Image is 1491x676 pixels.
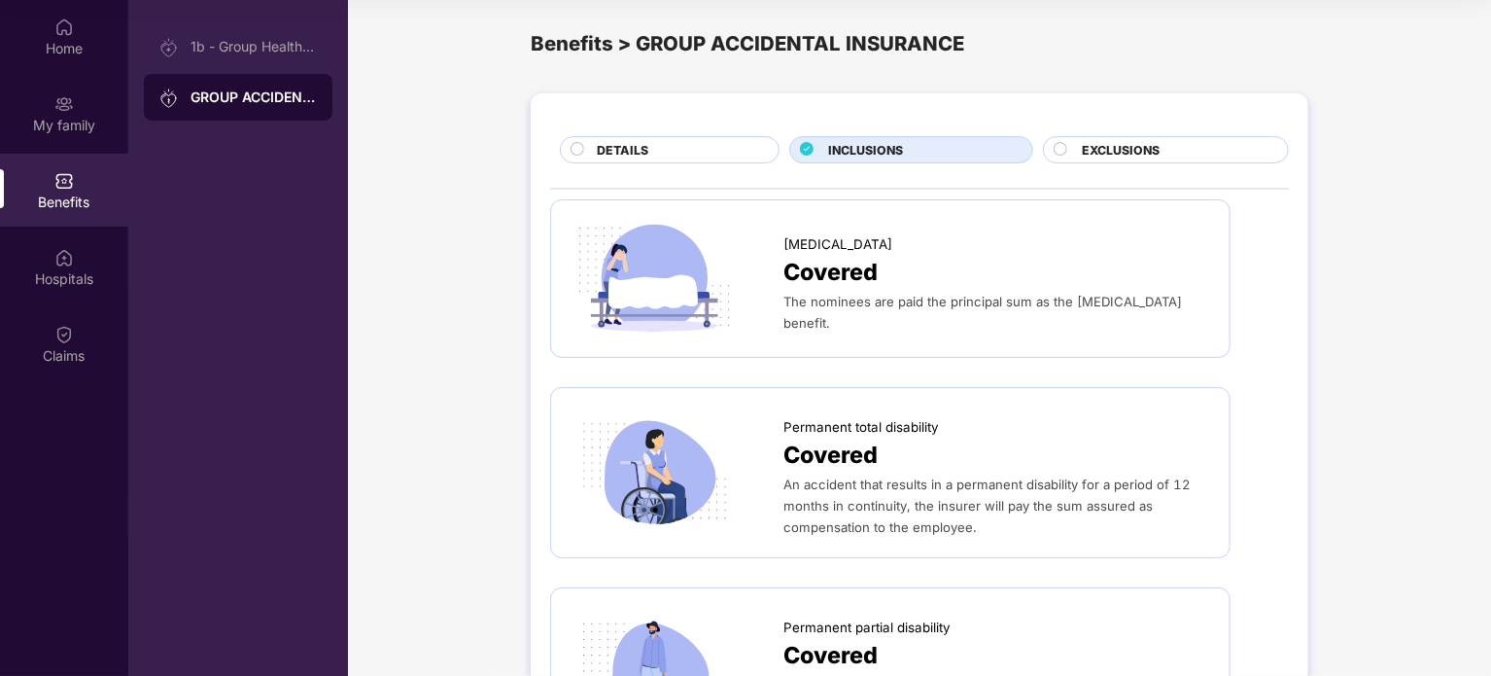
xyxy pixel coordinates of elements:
[828,141,903,160] span: INCLUSIONS
[1082,141,1160,160] span: EXCLUSIONS
[783,294,1182,331] span: The nominees are paid the principal sum as the [MEDICAL_DATA] benefit.
[783,417,939,438] span: Permanent total disability
[54,18,74,37] img: svg+xml;base64,PHN2ZyBpZD0iSG9tZSIgeG1sbnM9Imh0dHA6Ly93d3cudzMub3JnLzIwMDAvc3ZnIiB3aWR0aD0iMjAiIG...
[783,638,878,674] span: Covered
[54,94,74,114] img: svg+xml;base64,PHN2ZyB3aWR0aD0iMjAiIGhlaWdodD0iMjAiIHZpZXdCb3g9IjAgMCAyMCAyMCIgZmlsbD0ibm9uZSIgeG...
[159,89,179,108] img: svg+xml;base64,PHN2ZyB3aWR0aD0iMjAiIGhlaWdodD0iMjAiIHZpZXdCb3g9IjAgMCAyMCAyMCIgZmlsbD0ibm9uZSIgeG...
[191,88,317,107] div: GROUP ACCIDENTAL INSURANCE
[54,171,74,191] img: svg+xml;base64,PHN2ZyBpZD0iQmVuZWZpdHMiIHhtbG5zPSJodHRwOi8vd3d3LnczLm9yZy8yMDAwL3N2ZyIgd2lkdGg9Ij...
[783,255,878,291] span: Covered
[783,618,951,638] span: Permanent partial disability
[783,234,892,255] span: [MEDICAL_DATA]
[159,38,179,57] img: svg+xml;base64,PHN2ZyB3aWR0aD0iMjAiIGhlaWdodD0iMjAiIHZpZXdCb3g9IjAgMCAyMCAyMCIgZmlsbD0ibm9uZSIgeG...
[571,414,739,531] img: icon
[191,39,317,54] div: 1b - Group Health Insurance
[54,248,74,267] img: svg+xml;base64,PHN2ZyBpZD0iSG9zcGl0YWxzIiB4bWxucz0iaHR0cDovL3d3dy53My5vcmcvMjAwMC9zdmciIHdpZHRoPS...
[597,141,648,160] span: DETAILS
[54,325,74,344] img: svg+xml;base64,PHN2ZyBpZD0iQ2xhaW0iIHhtbG5zPSJodHRwOi8vd3d3LnczLm9yZy8yMDAwL3N2ZyIgd2lkdGg9IjIwIi...
[783,438,878,474] span: Covered
[571,220,739,337] img: icon
[783,477,1191,535] span: An accident that results in a permanent disability for a period of 12 months in continuity, the i...
[531,28,1308,59] div: Benefits > GROUP ACCIDENTAL INSURANCE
